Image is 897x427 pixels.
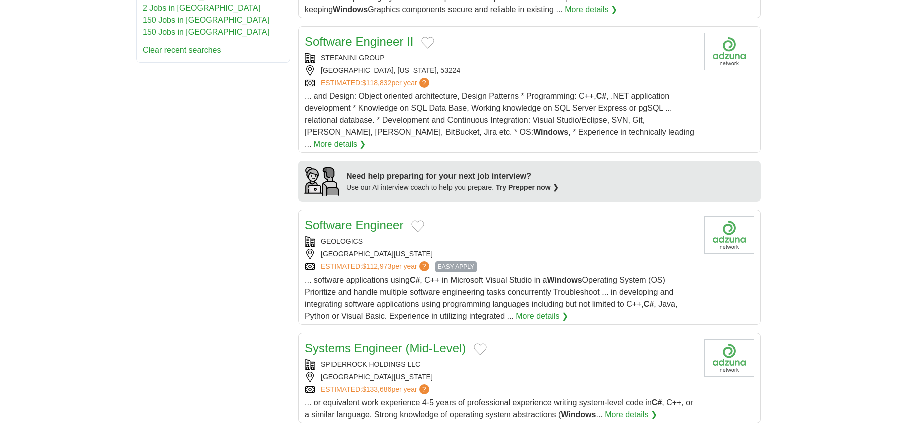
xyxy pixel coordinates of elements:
div: [GEOGRAPHIC_DATA][US_STATE] [305,372,696,382]
button: Add to favorite jobs [474,343,487,355]
span: ? [419,78,429,88]
strong: Windows [547,276,582,284]
a: 150 Jobs in [GEOGRAPHIC_DATA] [143,16,269,24]
span: $133,686 [362,385,391,393]
div: [GEOGRAPHIC_DATA][US_STATE] [305,249,696,259]
a: Systems Engineer (Mid-Level) [305,341,466,355]
strong: C# [596,92,606,100]
strong: C# [410,276,420,284]
button: Add to favorite jobs [421,37,434,49]
a: 2 Jobs in [GEOGRAPHIC_DATA] [143,4,260,12]
a: Try Prepper now ❯ [496,183,559,191]
div: GEOLOGICS [305,236,696,247]
span: ... software applications using , C++ in Microsoft Visual Studio in a Operating System (OS) Prior... [305,276,677,320]
strong: C# [652,398,662,407]
div: [GEOGRAPHIC_DATA], [US_STATE], 53224 [305,65,696,76]
strong: Windows [561,410,596,419]
span: ... or equivalent work experience 4-5 years of professional experience writing system-level code ... [305,398,693,419]
a: More details ❯ [605,409,657,421]
img: Company logo [704,216,754,254]
a: Software Engineer [305,218,403,232]
div: Need help preparing for your next job interview? [346,170,559,182]
a: More details ❯ [314,138,366,150]
button: Add to favorite jobs [411,220,424,232]
a: ESTIMATED:$118,832per year? [321,78,431,88]
a: ESTIMATED:$112,973per year? [321,261,431,272]
div: SPIDERROCK HOLDINGS LLC [305,359,696,370]
div: Use our AI interview coach to help you prepare. [346,182,559,193]
span: $112,973 [362,262,391,270]
a: Clear recent searches [143,46,221,54]
span: $118,832 [362,79,391,87]
strong: Windows [533,128,568,136]
a: Software Engineer II [305,35,413,48]
img: Company logo [704,339,754,377]
span: ... and Design: Object oriented architecture, Design Patterns * Programming: C++, , .NET applicat... [305,92,694,148]
a: ESTIMATED:$133,686per year? [321,384,431,395]
a: 150 Jobs in [GEOGRAPHIC_DATA] [143,28,269,36]
a: More details ❯ [516,310,568,322]
span: ? [419,384,429,394]
a: More details ❯ [565,4,617,16]
strong: C# [644,300,654,308]
span: ? [419,261,429,271]
img: Company logo [704,33,754,70]
strong: Windows [333,5,368,14]
div: STEFANINI GROUP [305,53,696,63]
span: EASY APPLY [435,261,477,272]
